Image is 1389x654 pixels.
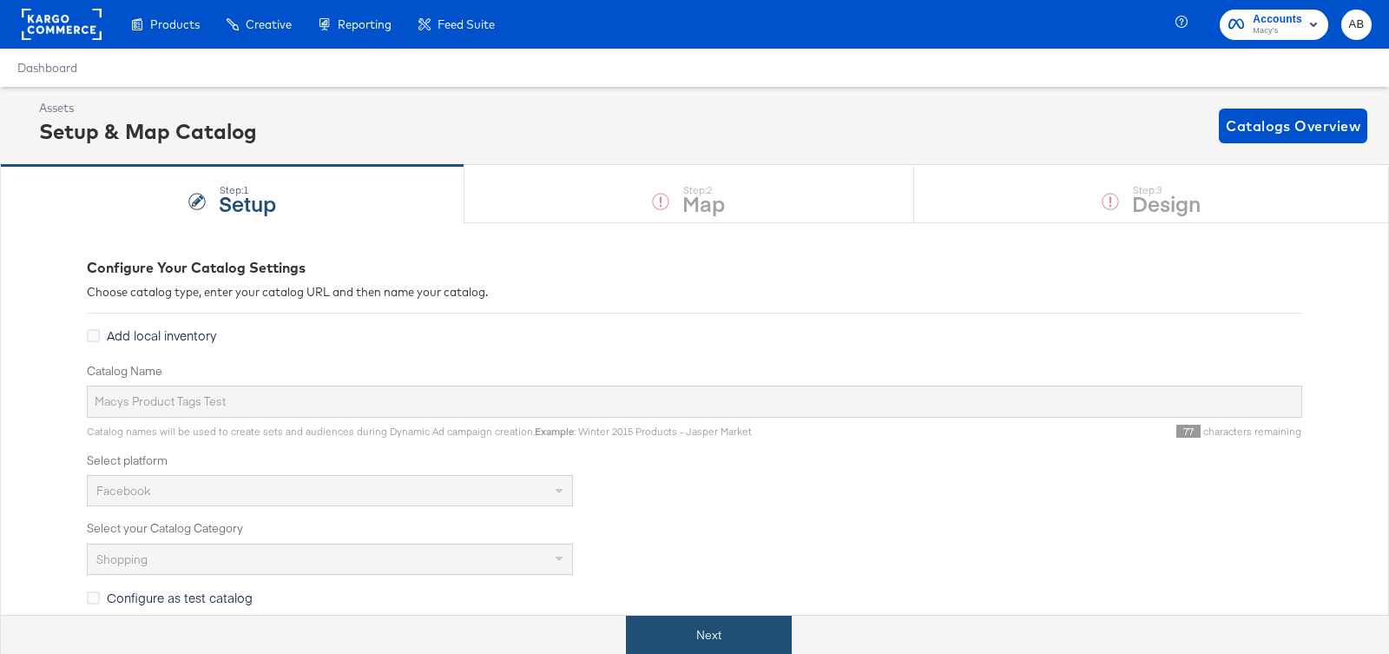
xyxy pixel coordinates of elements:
span: Accounts [1253,10,1302,29]
strong: Setup [219,188,276,217]
label: Catalog Name [87,363,1302,380]
div: Assets [39,100,257,116]
span: Creative [246,17,292,31]
span: Products [150,17,200,31]
a: Dashboard [17,61,77,75]
label: Select your Catalog Category [87,520,1302,537]
span: Reporting [338,17,392,31]
div: Configure Your Catalog Settings [87,258,1302,278]
span: Shopping [96,552,148,567]
span: Catalog names will be used to create sets and audiences during Dynamic Ad campaign creation. : Wi... [87,425,752,438]
button: AccountsMacy's [1220,10,1328,40]
button: Catalogs Overview [1219,109,1367,143]
div: Choose catalog type, enter your catalog URL and then name your catalog. [87,284,1302,301]
span: 77 [1176,425,1201,438]
label: Select platform [87,453,1302,469]
span: AB [1348,15,1365,35]
div: Setup & Map Catalog [39,116,257,146]
span: Feed Suite [438,17,495,31]
span: Add local inventory [107,327,216,344]
input: Name your catalog e.g. My Dynamic Product Catalog [87,386,1302,418]
div: Step: 1 [219,184,276,196]
span: Catalogs Overview [1226,114,1360,138]
strong: Example [535,425,574,438]
span: Facebook [96,483,150,499]
span: Configure as test catalog [107,589,253,606]
div: characters remaining [752,425,1302,439]
span: Macy's [1253,24,1302,38]
button: AB [1341,10,1372,40]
